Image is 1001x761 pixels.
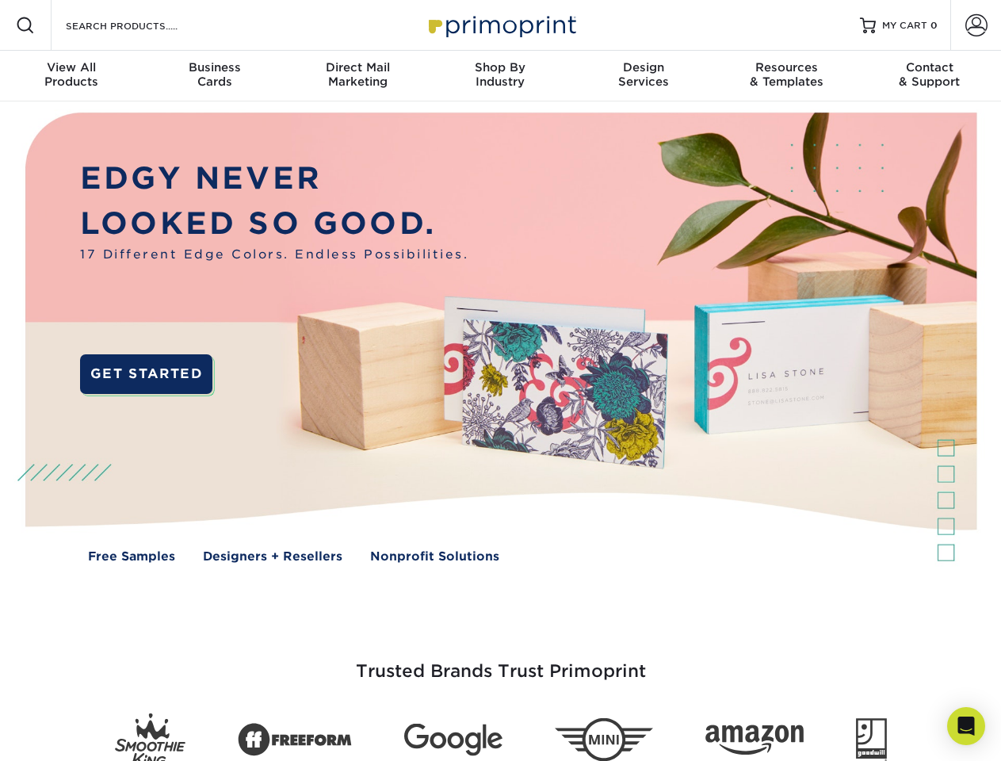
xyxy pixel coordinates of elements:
iframe: Google Customer Reviews [4,713,135,755]
div: Cards [143,60,285,89]
a: Shop ByIndustry [429,51,571,101]
span: Resources [715,60,858,75]
p: EDGY NEVER [80,156,468,201]
span: 17 Different Edge Colors. Endless Possibilities. [80,246,468,264]
div: Open Intercom Messenger [947,707,985,745]
a: Contact& Support [858,51,1001,101]
div: & Templates [715,60,858,89]
span: Business [143,60,285,75]
div: Marketing [286,60,429,89]
span: 0 [930,20,938,31]
a: Nonprofit Solutions [370,548,499,566]
span: Contact [858,60,1001,75]
a: GET STARTED [80,354,212,394]
div: & Support [858,60,1001,89]
input: SEARCH PRODUCTS..... [64,16,219,35]
img: Google [404,724,502,756]
span: Direct Mail [286,60,429,75]
span: Design [572,60,715,75]
div: Services [572,60,715,89]
a: DesignServices [572,51,715,101]
a: BusinessCards [143,51,285,101]
span: MY CART [882,19,927,33]
p: LOOKED SO GOOD. [80,201,468,247]
img: Goodwill [856,718,887,761]
span: Shop By [429,60,571,75]
img: Primoprint [422,8,580,42]
a: Designers + Resellers [203,548,342,566]
a: Resources& Templates [715,51,858,101]
a: Free Samples [88,548,175,566]
img: Amazon [705,725,804,755]
h3: Trusted Brands Trust Primoprint [37,623,965,701]
a: Direct MailMarketing [286,51,429,101]
div: Industry [429,60,571,89]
